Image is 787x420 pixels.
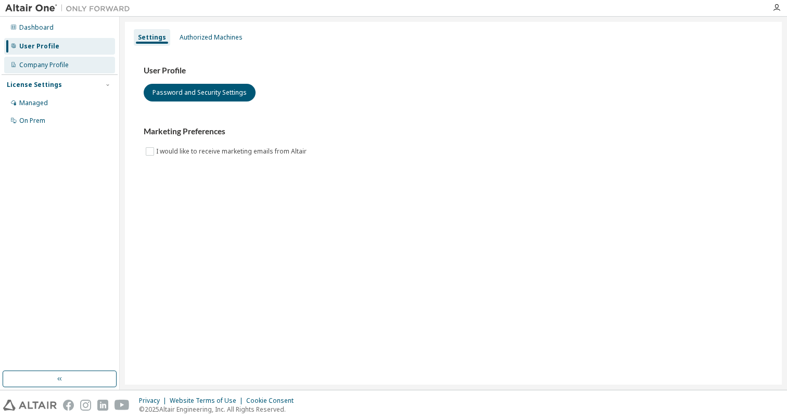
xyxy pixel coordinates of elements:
[144,66,763,76] h3: User Profile
[138,33,166,42] div: Settings
[156,145,309,158] label: I would like to receive marketing emails from Altair
[170,397,246,405] div: Website Terms of Use
[97,400,108,411] img: linkedin.svg
[80,400,91,411] img: instagram.svg
[144,126,763,137] h3: Marketing Preferences
[180,33,243,42] div: Authorized Machines
[19,99,48,107] div: Managed
[19,42,59,50] div: User Profile
[19,117,45,125] div: On Prem
[63,400,74,411] img: facebook.svg
[7,81,62,89] div: License Settings
[115,400,130,411] img: youtube.svg
[19,23,54,32] div: Dashboard
[139,397,170,405] div: Privacy
[19,61,69,69] div: Company Profile
[144,84,256,101] button: Password and Security Settings
[246,397,300,405] div: Cookie Consent
[3,400,57,411] img: altair_logo.svg
[5,3,135,14] img: Altair One
[139,405,300,414] p: © 2025 Altair Engineering, Inc. All Rights Reserved.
